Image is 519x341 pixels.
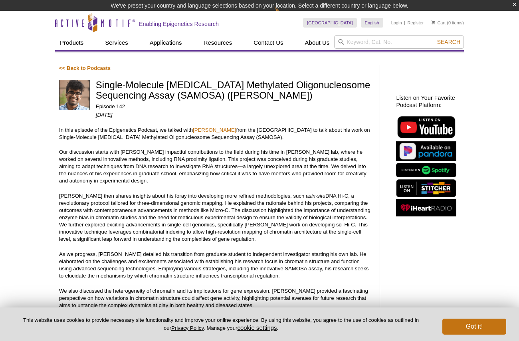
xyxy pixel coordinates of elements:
[391,20,402,26] a: Login
[311,193,325,199] em: in-situ
[396,199,456,216] img: Listen on iHeartRadio
[171,325,204,331] a: Privacy Policy
[396,141,456,161] img: Listen on Pandora
[432,20,435,24] img: Your Cart
[96,103,372,110] p: Episode 142
[59,80,90,111] img: Vijay Ramani
[59,287,372,309] p: We also discussed the heterogeneity of chromatin and its implications for gene expression. [PERSO...
[275,6,296,25] img: Change Here
[442,319,506,335] button: Got it!
[100,35,133,50] a: Services
[59,65,111,71] a: << Back to Podcasts
[55,35,88,50] a: Products
[396,115,456,139] img: Listen on YouTube
[249,35,288,50] a: Contact Us
[396,94,460,109] h2: Listen on Your Favorite Podcast Platform:
[193,127,236,133] a: [PERSON_NAME]
[396,179,456,197] img: Listen on Stitcher
[396,163,456,178] img: Listen on Spotify
[237,324,277,331] button: cookie settings
[59,149,372,184] p: Our discussion starts with [PERSON_NAME] impactful contributions to the field during his time in ...
[96,80,372,102] h1: Single-Molecule [MEDICAL_DATA] Methylated Oligonucleosome Sequencing Assay (SAMOSA) ([PERSON_NAME])
[59,127,372,141] p: In this episode of the Epigenetics Podcast, we talked with from the [GEOGRAPHIC_DATA] to talk abo...
[145,35,187,50] a: Applications
[139,20,219,28] h2: Enabling Epigenetics Research
[407,20,424,26] a: Register
[437,39,460,45] span: Search
[432,20,446,26] a: Cart
[199,35,237,50] a: Resources
[13,317,429,332] p: This website uses cookies to provide necessary site functionality and improve your online experie...
[96,112,113,118] em: [DATE]
[361,18,383,28] a: English
[59,192,372,243] p: [PERSON_NAME] then shares insights about his foray into developing more refined methodologies, su...
[432,18,464,28] li: (0 items)
[59,251,372,280] p: As we progress, [PERSON_NAME] detailed his transition from graduate student to independent invest...
[334,35,464,49] input: Keyword, Cat. No.
[300,35,335,50] a: About Us
[404,18,405,28] li: |
[435,38,463,46] button: Search
[303,18,357,28] a: [GEOGRAPHIC_DATA]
